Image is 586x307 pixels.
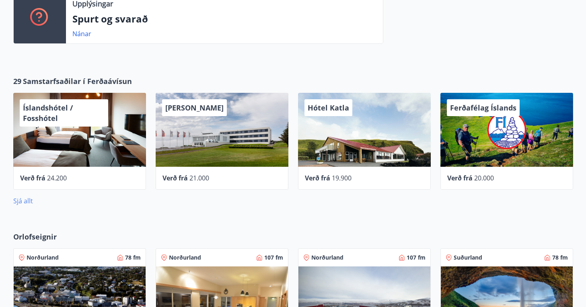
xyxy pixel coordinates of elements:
[13,231,57,242] span: Orlofseignir
[125,254,141,262] span: 78 fm
[13,76,21,86] span: 29
[552,254,568,262] span: 78 fm
[450,103,516,113] span: Ferðafélag Íslands
[454,254,482,262] span: Suðurland
[27,254,59,262] span: Norðurland
[189,174,209,182] span: 21.000
[447,174,473,182] span: Verð frá
[20,174,45,182] span: Verð frá
[165,103,224,113] span: [PERSON_NAME]
[162,174,188,182] span: Verð frá
[23,103,73,123] span: Íslandshótel / Fosshótel
[169,254,201,262] span: Norðurland
[407,254,426,262] span: 107 fm
[474,174,494,182] span: 20.000
[308,103,349,113] span: Hótel Katla
[311,254,343,262] span: Norðurland
[264,254,283,262] span: 107 fm
[332,174,352,182] span: 19.900
[72,12,376,26] p: Spurt og svarað
[47,174,67,182] span: 24.200
[72,29,91,38] a: Nánar
[305,174,330,182] span: Verð frá
[23,76,132,86] span: Samstarfsaðilar í Ferðaávísun
[13,196,33,205] a: Sjá allt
